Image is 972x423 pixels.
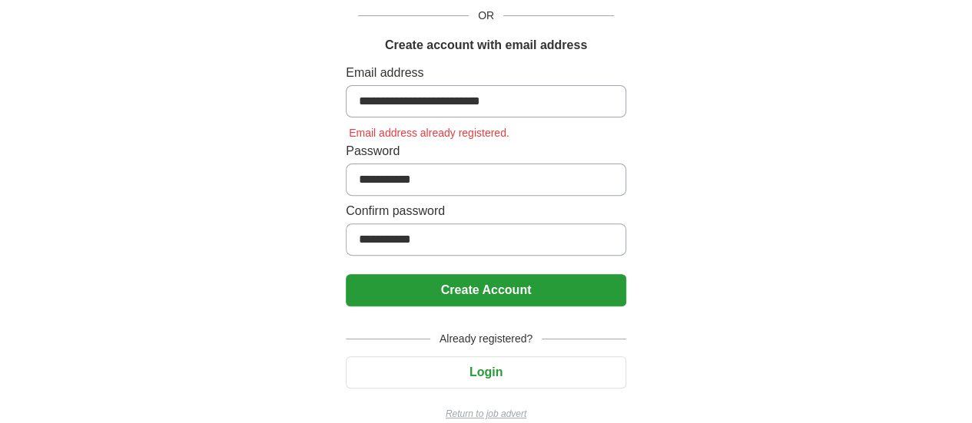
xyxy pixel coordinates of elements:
[346,274,626,306] button: Create Account
[346,64,626,82] label: Email address
[469,8,503,24] span: OR
[346,365,626,378] a: Login
[346,356,626,388] button: Login
[346,142,626,160] label: Password
[346,407,626,421] a: Return to job advert
[385,36,587,55] h1: Create account with email address
[430,331,542,347] span: Already registered?
[346,202,626,220] label: Confirm password
[346,127,513,139] span: Email address already registered.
